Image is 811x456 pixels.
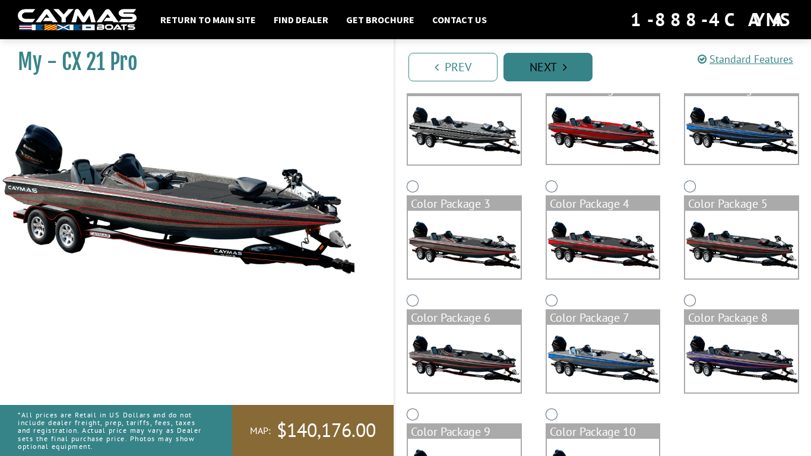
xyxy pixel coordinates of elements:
img: color_package_284.png [408,211,521,278]
a: Prev [408,53,498,81]
a: Contact Us [426,12,493,27]
span: $140,176.00 [277,418,376,443]
div: Color Package 7 [547,311,660,325]
a: MAP:$140,176.00 [232,405,394,456]
img: color_package_283.png [685,96,798,164]
img: cx-Base-Layer.png [408,96,521,164]
div: 1-888-4CAYMAS [631,7,793,33]
img: color_package_289.png [685,325,798,392]
div: Color Package 4 [547,197,660,211]
img: color_package_287.png [408,325,521,392]
p: *All prices are Retail in US Dollars and do not include dealer freight, prep, tariffs, fees, taxe... [18,405,205,456]
a: Return to main site [154,12,262,27]
ul: Pagination [405,51,811,81]
div: Color Package 5 [685,197,798,211]
div: Color Package 6 [408,311,521,325]
img: color_package_288.png [547,325,660,392]
a: Get Brochure [340,12,420,27]
div: Color Package 9 [408,425,521,439]
a: Standard Features [698,52,793,66]
img: color_package_285.png [547,211,660,278]
img: color_package_286.png [685,211,798,278]
div: Color Package 8 [685,311,798,325]
div: Color Package 10 [547,425,660,439]
span: MAP: [250,425,271,437]
a: Find Dealer [268,12,334,27]
h1: My - CX 21 Pro [18,49,364,75]
img: white-logo-c9c8dbefe5ff5ceceb0f0178aa75bf4bb51f6bca0971e226c86eb53dfe498488.png [18,9,137,31]
img: color_package_282.png [547,96,660,164]
a: Next [503,53,593,81]
div: Color Package 3 [408,197,521,211]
